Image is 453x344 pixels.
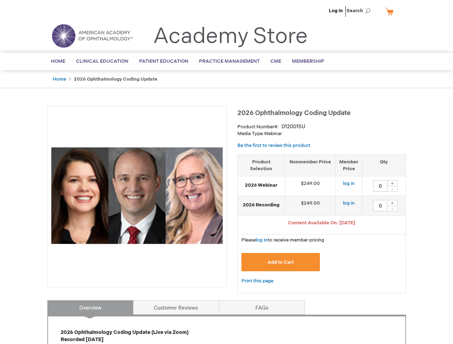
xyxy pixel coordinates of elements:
[241,277,273,286] a: Print this page
[387,186,398,192] div: -
[292,58,324,64] span: Membership
[241,182,282,189] strong: 2026 Webinar
[387,200,398,206] div: +
[237,109,350,117] span: 2026 Ophthalmology Coding Update
[219,300,305,315] a: FAQs
[153,24,308,49] a: Academy Store
[343,181,355,186] a: log in
[329,8,343,14] a: Log In
[285,196,336,216] td: $249.00
[199,58,260,64] span: Practice Management
[237,124,279,130] strong: Product Number
[74,76,157,82] strong: 2026 Ophthalmology Coding Update
[47,300,133,315] a: Overview
[343,200,355,206] a: log in
[346,4,374,18] span: Search
[241,253,320,271] button: Add to Cart
[285,176,336,196] td: $249.00
[285,154,336,176] th: Nonmember Price
[362,154,406,176] th: Qty
[76,58,128,64] span: Clinical Education
[387,206,398,211] div: -
[237,131,264,137] strong: Media Type:
[238,154,285,176] th: Product Selection
[373,180,387,192] input: Qty
[53,76,66,82] a: Home
[237,143,310,148] a: Be the first to review this product
[387,180,398,186] div: +
[256,237,268,243] a: log in
[241,202,282,209] strong: 2026 Recording
[282,123,305,130] div: 0120015U
[270,58,281,64] span: CME
[133,300,219,315] a: Customer Reviews
[51,110,223,281] img: 2026 Ophthalmology Coding Update
[51,58,65,64] span: Home
[241,237,324,243] span: Please to receive member pricing
[139,58,188,64] span: Patient Education
[268,259,294,265] span: Add to Cart
[336,154,362,176] th: Member Price
[237,130,406,137] p: Webinar
[288,220,355,226] span: Content Available On: [DATE]
[373,200,387,211] input: Qty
